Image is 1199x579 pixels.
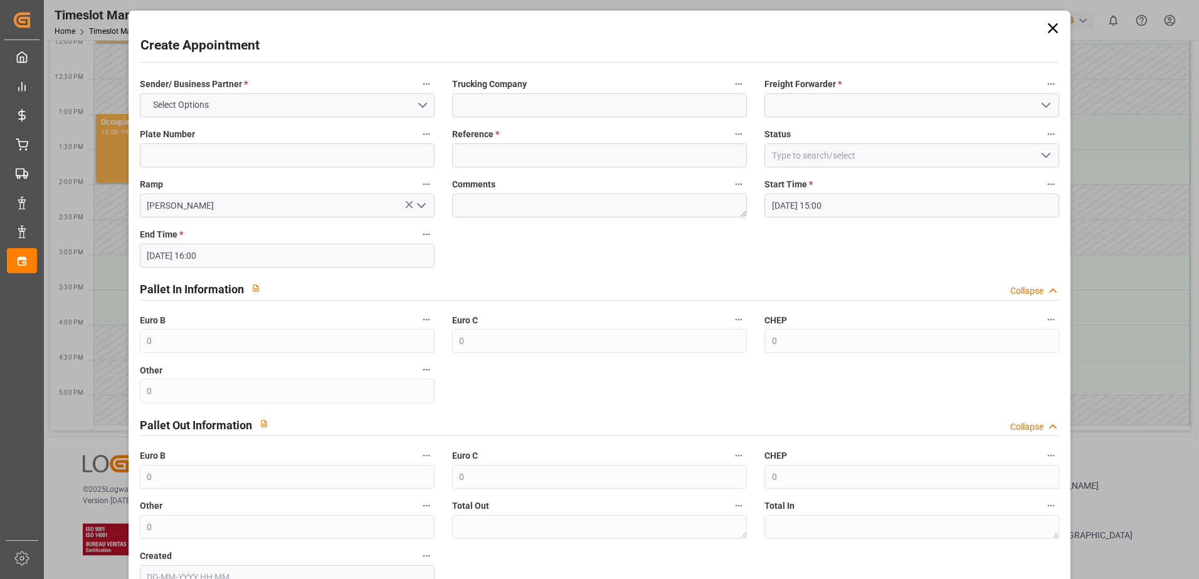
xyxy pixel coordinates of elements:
[140,36,260,56] h2: Create Appointment
[1036,146,1055,165] button: open menu
[140,281,244,298] h2: Pallet In Information
[764,78,842,91] span: Freight Forwarder
[418,226,435,243] button: End Time *
[140,78,248,91] span: Sender/ Business Partner
[140,499,162,513] span: Other
[1010,420,1043,434] div: Collapse
[140,194,435,217] input: Type to search/select
[418,311,435,328] button: Euro B
[731,126,747,142] button: Reference *
[418,447,435,464] button: Euro B
[252,412,276,436] button: View description
[764,128,791,141] span: Status
[731,498,747,514] button: Total Out
[1043,447,1059,464] button: CHEP
[140,128,195,141] span: Plate Number
[452,178,495,191] span: Comments
[764,194,1059,217] input: DD-MM-YYYY HH:MM
[764,449,787,462] span: CHEP
[418,126,435,142] button: Plate Number
[140,228,183,241] span: End Time
[452,314,478,327] span: Euro C
[764,314,787,327] span: CHEP
[764,178,813,191] span: Start Time
[140,314,166,327] span: Euro B
[1043,311,1059,328] button: CHEP
[731,76,747,92] button: Trucking Company
[764,143,1059,167] input: Type to search/select
[1043,126,1059,142] button: Status
[140,449,166,462] span: Euro B
[140,178,163,191] span: Ramp
[418,362,435,378] button: Other
[147,98,215,112] span: Select Options
[418,498,435,514] button: Other
[1043,176,1059,192] button: Start Time *
[452,78,527,91] span: Trucking Company
[140,417,252,434] h2: Pallet Out Information
[452,499,489,513] span: Total Out
[731,447,747,464] button: Euro C
[452,128,499,141] span: Reference
[140,93,435,117] button: open menu
[1043,498,1059,514] button: Total In
[452,449,478,462] span: Euro C
[418,548,435,564] button: Created
[140,244,435,268] input: DD-MM-YYYY HH:MM
[140,364,162,377] span: Other
[140,550,172,563] span: Created
[418,76,435,92] button: Sender/ Business Partner *
[244,276,268,300] button: View description
[411,196,430,216] button: open menu
[731,311,747,328] button: Euro C
[764,499,795,513] span: Total In
[1010,284,1043,298] div: Collapse
[1036,96,1055,115] button: open menu
[731,176,747,192] button: Comments
[418,176,435,192] button: Ramp
[1043,76,1059,92] button: Freight Forwarder *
